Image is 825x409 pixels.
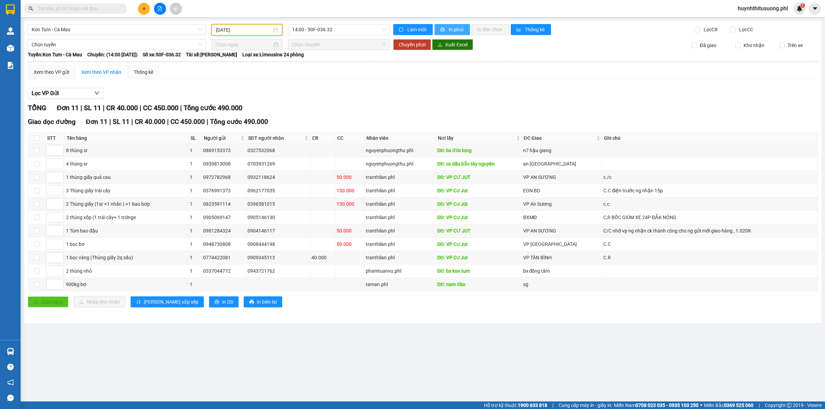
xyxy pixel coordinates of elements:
[80,104,82,112] span: |
[246,211,311,224] td: 0905146130
[66,254,187,261] div: 1 bọc vàng (Thùng giấy 2q sầu)
[142,6,146,11] span: plus
[511,24,551,35] button: bar-chartThống kê
[636,402,698,408] strong: 0708 023 035 - 0935 103 250
[190,227,201,235] div: 1
[28,52,82,57] b: Tuyến: Kon Tum - Cà Mau
[437,160,521,168] div: DĐ: cx dầu bắc tây nguyên
[66,147,187,154] div: 8 thùng sr
[437,281,521,288] div: DĐ: nam đàn
[523,267,601,275] div: bx đồng tâm
[697,42,719,49] span: Đã giao
[170,3,182,15] button: aim
[190,254,201,261] div: 1
[812,5,818,12] span: caret-down
[759,401,760,409] span: |
[45,133,65,144] th: STT
[785,42,805,49] span: Trên xe
[437,254,521,261] div: DĐ: VP Cư Jut
[32,89,59,98] span: Lọc VP Gửi
[66,214,187,221] div: 2 thùng xốp (1 trái cây+ 1 trứnge
[437,173,521,181] div: DĐ: VP CƯ JUT
[292,24,386,35] span: 14:00 - 50F-036.32
[203,160,245,168] div: 0939813008
[337,200,363,208] div: 150.000
[32,24,202,35] span: Kon Tum - Cà Mau
[440,27,446,33] span: printer
[170,118,205,126] span: CC 450.000
[246,197,311,211] td: 0396581015
[143,51,181,58] span: Số xe: 50F-036.32
[7,45,14,52] img: warehouse-icon
[66,281,187,288] div: 900kg bơ
[184,104,242,112] span: Tổng cước 490.000
[248,134,304,142] span: SĐT người nhận
[445,41,467,48] span: Xuất Excel
[222,298,233,306] span: In DS
[209,296,239,307] button: printerIn DS
[94,90,100,96] span: down
[310,133,335,144] th: CR
[189,133,202,144] th: SL
[741,42,767,49] span: Kho nhận
[523,200,601,208] div: VP An Sương
[32,39,202,50] span: Chọn tuyến
[190,214,201,221] div: 1
[438,134,515,142] span: Nơi lấy
[787,403,792,408] span: copyright
[190,160,201,168] div: 1
[203,267,245,275] div: 0337044772
[603,200,816,208] div: c.c
[138,3,150,15] button: plus
[407,26,427,33] span: Làm mới
[103,104,104,112] span: |
[246,144,311,157] td: 0327532068
[311,254,334,261] div: 40.000
[66,173,187,181] div: 1 thùng giấy quả cau
[186,51,237,58] span: Tài xế: [PERSON_NAME]
[523,147,601,154] div: n7 hậu giang
[66,160,187,168] div: 4 thùng sr
[292,39,386,50] span: Chọn chuyến
[135,118,165,126] span: CR 40.000
[437,214,521,221] div: DĐ: VP Cư Jut
[28,104,46,112] span: TỔNG
[603,240,816,248] div: C.C
[800,3,805,8] sup: 1
[247,147,309,154] div: 0327532068
[437,187,521,194] div: DĐ: VP Cư Jut
[366,267,435,275] div: phamtuanvu.phl
[203,227,245,235] div: 0981284324
[523,187,601,194] div: EON BD
[438,42,442,48] span: download
[86,118,108,126] span: Đơn 11
[144,298,198,306] span: [PERSON_NAME] sắp xếp
[523,214,601,221] div: BXMĐ
[704,401,753,409] span: Miền Bắc
[7,364,14,370] span: question-circle
[525,26,546,33] span: Thống kê
[65,133,189,144] th: Tên hàng
[87,51,137,58] span: Chuyến: (14:00 [DATE])
[432,39,473,50] button: downloadXuất Excel
[247,240,309,248] div: 0908444198
[29,6,33,11] span: search
[203,173,245,181] div: 0972782968
[247,267,309,275] div: 0943721762
[7,27,14,35] img: warehouse-icon
[66,240,187,248] div: 1 bọc bơ
[559,401,612,409] span: Cung cấp máy in - giấy in:
[204,134,239,142] span: Người gửi
[246,157,311,171] td: 0703931269
[437,200,521,208] div: DĐ: VP Cư Jút
[203,240,245,248] div: 0948730808
[131,296,204,307] button: sort-ascending[PERSON_NAME] sắp xếp
[203,147,245,154] div: 0869153373
[437,267,521,275] div: DĐ: bx kon tum
[28,118,76,126] span: Giao dọc đường
[109,118,111,126] span: |
[366,160,435,168] div: nguyenphuongthu.phl
[66,227,187,235] div: 1 Túm bao đậu
[203,200,245,208] div: 0823591114
[257,298,277,306] span: In biên lai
